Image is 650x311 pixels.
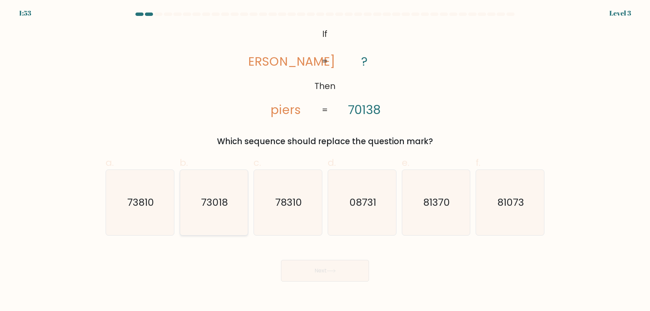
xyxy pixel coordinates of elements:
text: 81370 [423,196,450,209]
tspan: 70138 [348,101,381,118]
tspan: piers [271,101,301,118]
div: Which sequence should replace the question mark? [110,135,540,148]
text: 73018 [201,196,228,209]
tspan: [PERSON_NAME] [236,53,335,70]
text: 78310 [275,196,302,209]
span: d. [328,156,336,169]
tspan: Then [315,80,335,92]
text: 81073 [497,196,524,209]
tspan: = [322,55,328,67]
text: 08731 [349,196,376,209]
span: b. [180,156,188,169]
div: 1:53 [19,8,31,18]
span: c. [254,156,261,169]
tspan: ? [361,53,368,70]
tspan: If [323,28,328,40]
tspan: = [322,104,328,116]
text: 73810 [127,196,154,209]
span: f. [476,156,480,169]
span: a. [106,156,114,169]
svg: @import url('[URL][DOMAIN_NAME]); [249,26,401,119]
button: Next [281,260,369,282]
div: Level 3 [609,8,631,18]
span: e. [402,156,409,169]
